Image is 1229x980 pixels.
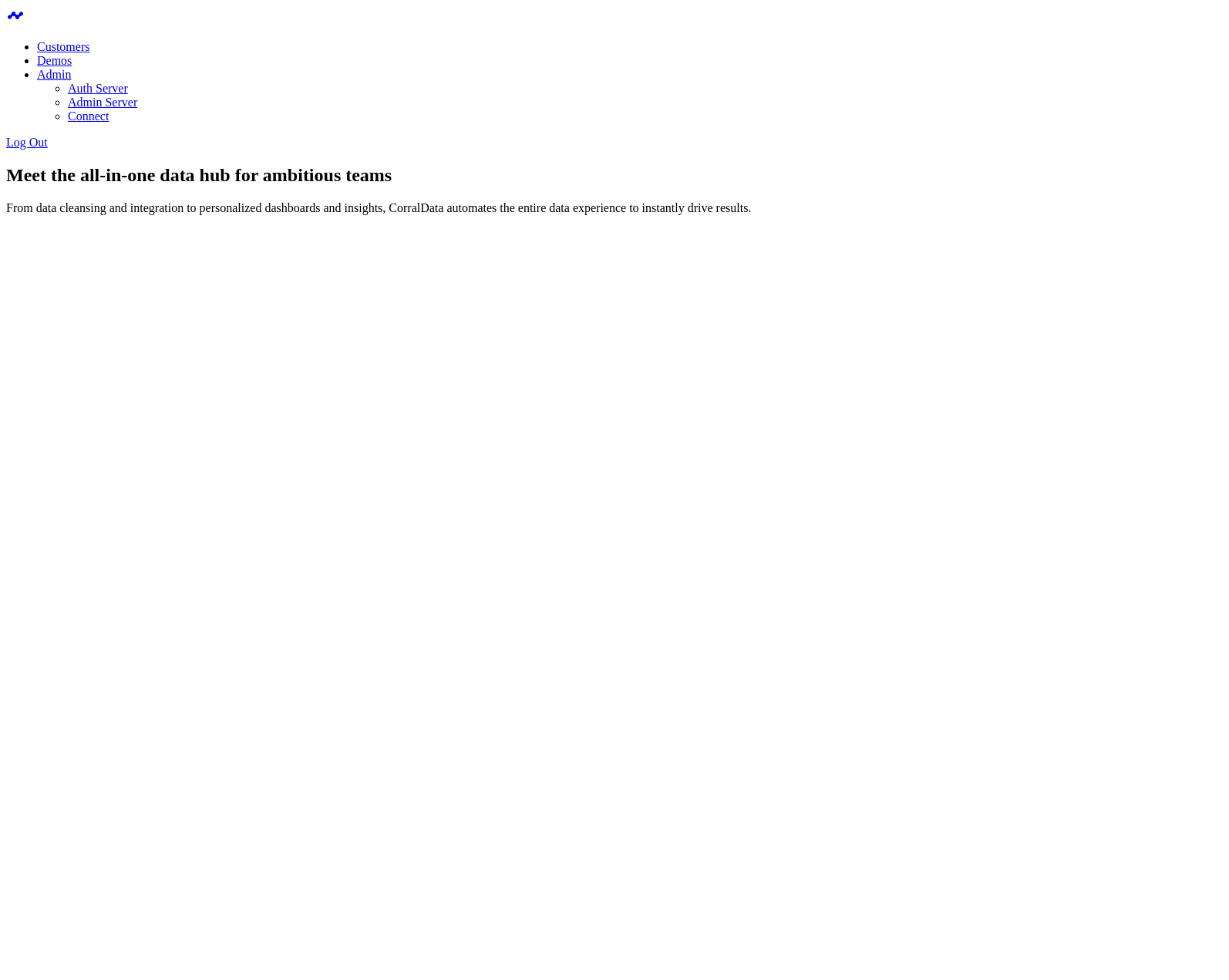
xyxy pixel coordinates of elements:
h1: Meet the all-in-one data hub for ambitious teams [6,165,1223,186]
a: Auth Server [68,82,128,95]
a: Customers [37,40,89,53]
a: Log Out [6,136,48,149]
a: Connect [68,109,109,123]
a: Demos [37,54,72,67]
a: Admin Server [68,96,137,109]
p: From data cleansing and integration to personalized dashboards and insights, CorralData automates... [6,201,1223,215]
a: Admin [37,68,71,81]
